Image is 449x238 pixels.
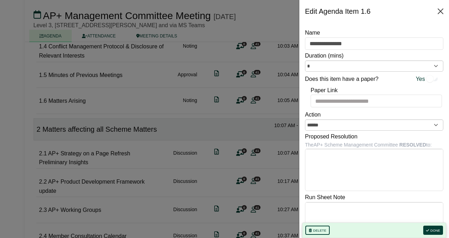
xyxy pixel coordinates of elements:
[423,226,443,235] button: Done
[435,6,446,17] button: Close
[305,28,320,37] label: Name
[305,75,378,84] label: Does this item have a paper?
[399,142,426,148] b: RESOLVED
[416,75,425,84] span: Yes
[311,86,338,95] label: Paper Link
[305,51,343,60] label: Duration (mins)
[305,193,345,202] label: Run Sheet Note
[305,6,371,17] div: Edit Agenda Item 1.6
[305,226,330,235] button: Delete
[305,132,358,141] label: Proposed Resolution
[305,141,443,149] div: The AP+ Scheme Management Committee to:
[305,110,321,119] label: Action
